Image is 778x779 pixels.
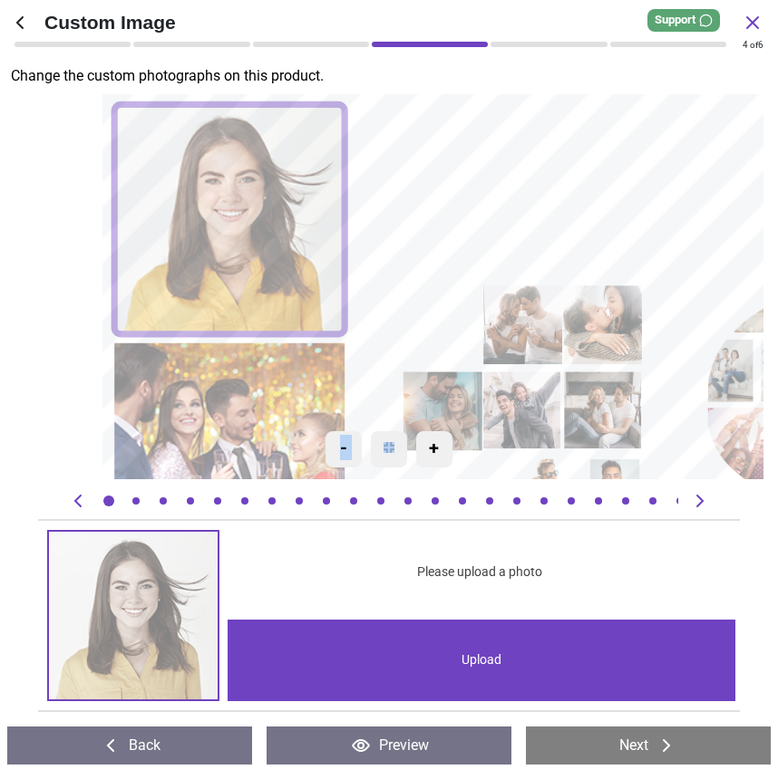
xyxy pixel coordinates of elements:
img: recenter [384,442,394,453]
div: Upload [228,620,735,701]
div: + [416,431,452,467]
div: Support [647,9,720,32]
div: of 6 [743,39,763,52]
button: Preview [267,726,511,765]
p: Change the custom photographs on this product. [11,66,778,86]
button: Next [526,726,771,765]
div: - [326,431,362,467]
span: Custom Image [44,9,742,35]
button: Back [7,726,252,765]
span: 4 [743,40,748,50]
span: Please upload a photo [417,563,542,582]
